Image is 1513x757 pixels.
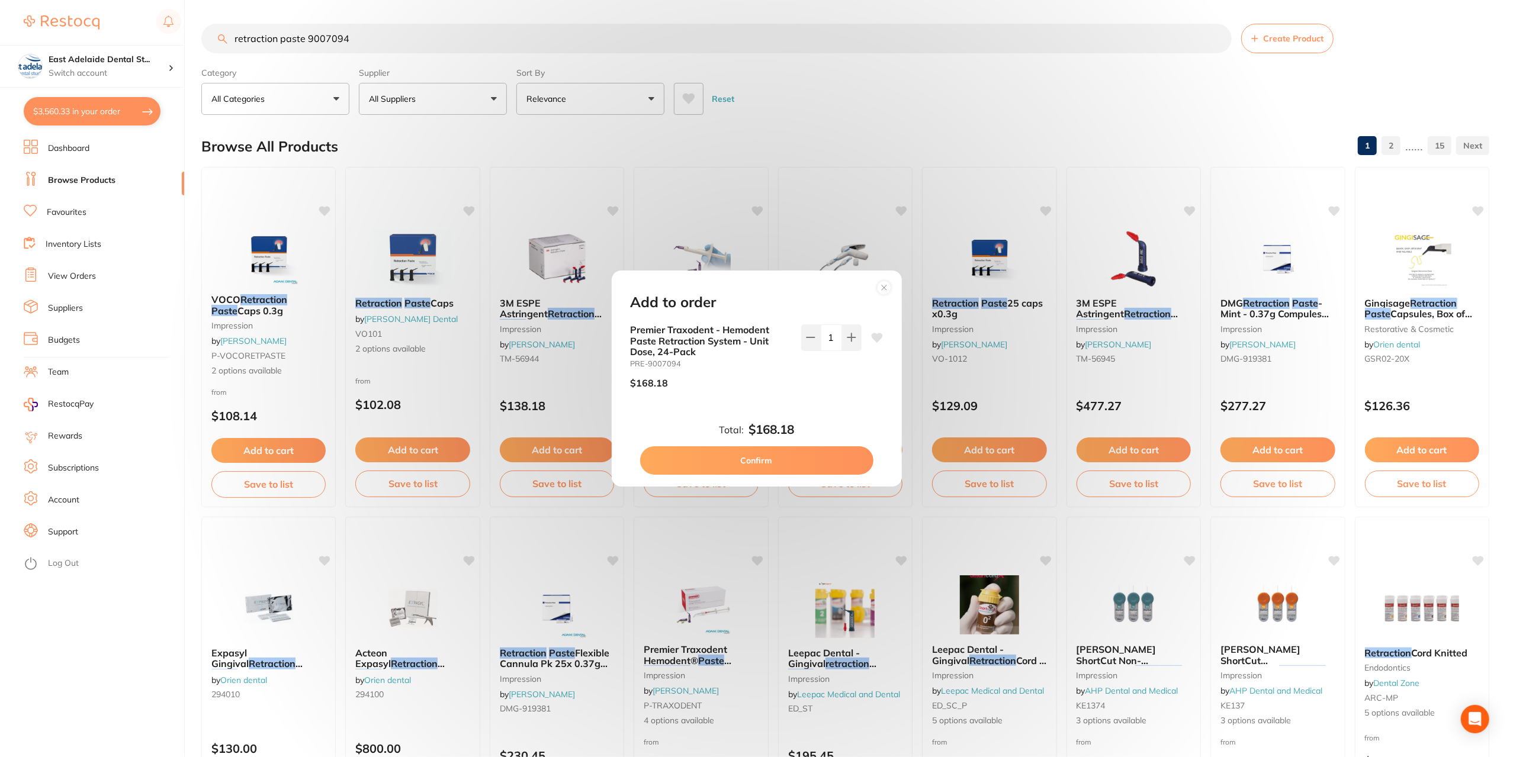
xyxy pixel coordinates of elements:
[631,378,669,388] p: $168.18
[631,294,717,311] h2: Add to order
[631,359,792,368] small: PRE-9007094
[749,423,794,437] b: $168.18
[640,446,873,475] button: Confirm
[631,324,792,357] b: Premier Traxodent - Hemodent Paste Retraction System - Unit Dose, 24-Pack
[1461,705,1489,733] div: Open Intercom Messenger
[719,424,744,435] label: Total:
